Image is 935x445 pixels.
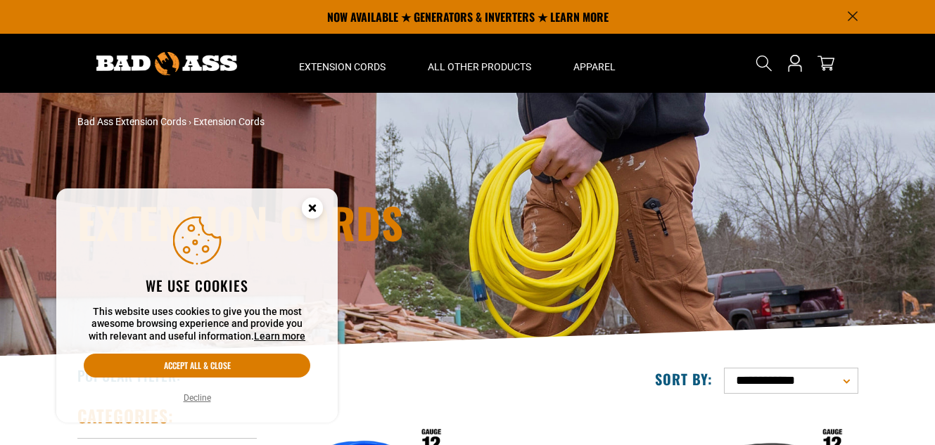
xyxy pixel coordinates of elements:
span: Extension Cords [193,116,265,127]
aside: Cookie Consent [56,188,338,423]
nav: breadcrumbs [77,115,591,129]
summary: Search [753,52,775,75]
img: Bad Ass Extension Cords [96,52,237,75]
label: Sort by: [655,370,713,388]
a: Learn more [254,330,305,342]
summary: Extension Cords [278,34,407,93]
span: All Other Products [428,60,531,73]
summary: Apparel [552,34,637,93]
span: Extension Cords [299,60,386,73]
summary: All Other Products [407,34,552,93]
a: Bad Ass Extension Cords [77,116,186,127]
button: Accept all & close [84,354,310,378]
button: Decline [179,391,215,405]
span: › [189,116,191,127]
p: This website uses cookies to give you the most awesome browsing experience and provide you with r... [84,306,310,343]
span: Apparel [573,60,616,73]
h2: We use cookies [84,276,310,295]
h2: Categories: [77,405,174,427]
